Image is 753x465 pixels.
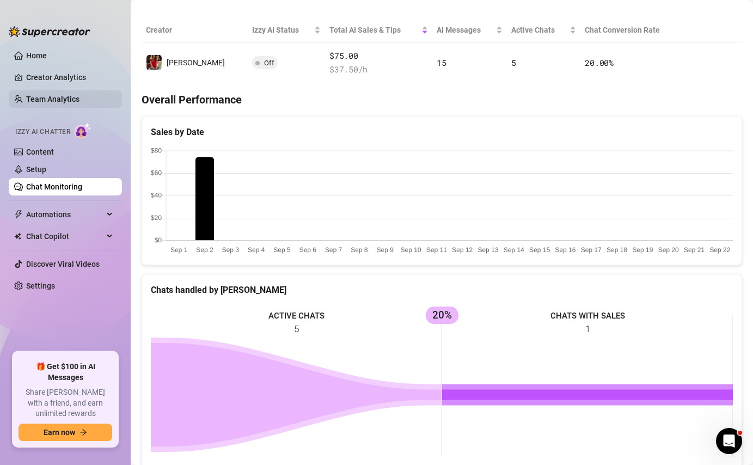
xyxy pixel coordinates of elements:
[15,127,70,137] span: Izzy AI Chatter
[437,24,494,36] span: AI Messages
[511,24,567,36] span: Active Chats
[79,429,87,436] span: arrow-right
[511,57,516,68] span: 5
[19,362,112,383] span: 🎁 Get $100 in AI Messages
[142,92,742,107] h4: Overall Performance
[26,260,100,268] a: Discover Viral Videos
[75,123,91,138] img: AI Chatter
[252,24,313,36] span: Izzy AI Status
[26,282,55,290] a: Settings
[437,57,446,68] span: 15
[19,424,112,441] button: Earn nowarrow-right
[167,58,225,67] span: [PERSON_NAME]
[44,428,75,437] span: Earn now
[26,69,113,86] a: Creator Analytics
[9,26,90,37] img: logo-BBDzfeDw.svg
[26,148,54,156] a: Content
[26,182,82,191] a: Chat Monitoring
[151,283,733,297] div: Chats handled by [PERSON_NAME]
[142,17,248,43] th: Creator
[19,387,112,419] span: Share [PERSON_NAME] with a friend, and earn unlimited rewards
[146,55,162,70] img: Caroline
[325,17,432,43] th: Total AI Sales & Tips
[329,50,428,63] span: $75.00
[26,95,79,103] a: Team Analytics
[716,428,742,454] iframe: Intercom live chat
[26,228,103,245] span: Chat Copilot
[26,206,103,223] span: Automations
[507,17,580,43] th: Active Chats
[585,57,613,68] span: 20.00 %
[14,210,23,219] span: thunderbolt
[248,17,326,43] th: Izzy AI Status
[432,17,507,43] th: AI Messages
[580,17,682,43] th: Chat Conversion Rate
[151,125,733,139] div: Sales by Date
[26,165,46,174] a: Setup
[329,63,428,76] span: $ 37.50 /h
[264,59,274,67] span: Off
[329,24,419,36] span: Total AI Sales & Tips
[26,51,47,60] a: Home
[14,233,21,240] img: Chat Copilot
